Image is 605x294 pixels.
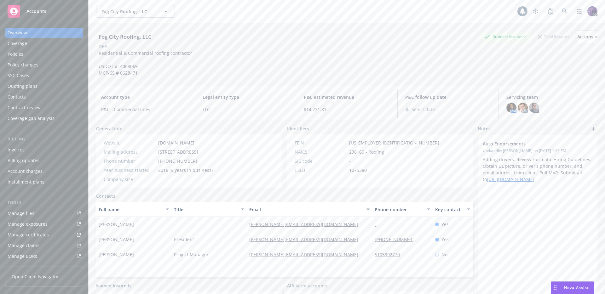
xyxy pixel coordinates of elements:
span: Select date [412,106,435,113]
a: Manage claims [5,240,83,251]
div: Year business started [104,167,156,173]
div: SIC code [295,158,347,164]
span: P&C - Commercial lines [101,106,187,113]
span: 1075380 [349,167,367,173]
div: Contract review [8,103,41,113]
img: photo [587,6,597,16]
span: No [441,251,447,258]
span: Fog City Roofing, LLC [101,8,156,15]
span: - [349,158,351,164]
a: SSC Cases [5,71,83,81]
a: Affiliated accounts [287,282,327,289]
div: Billing updates [8,155,39,166]
a: [PERSON_NAME][EMAIL_ADDRESS][DOMAIN_NAME] [249,252,363,257]
span: Yes [441,221,449,228]
div: Coverage gap analysis [8,113,55,123]
div: CSLB [295,167,347,173]
a: [PHONE_NUMBER] [375,236,419,242]
span: - [158,176,160,183]
span: Yes [441,236,449,243]
span: Servicing team [506,94,592,100]
button: Phone number [372,202,432,217]
a: Contacts [96,193,115,199]
span: Auto Endorsements [483,140,576,147]
a: [DOMAIN_NAME] [158,140,194,146]
div: Manage certificates [8,230,49,240]
a: Named insureds [96,282,131,289]
img: photo [529,103,539,113]
a: Coverage gap analysis [5,113,83,123]
a: Search [558,5,571,18]
div: Manage claims [8,240,39,251]
a: Coverage [5,38,83,48]
a: Manage BORs [5,251,83,261]
div: FEIN [295,139,347,146]
span: President [174,236,194,243]
div: Key contact [435,206,463,213]
a: [PERSON_NAME][EMAIL_ADDRESS][DOMAIN_NAME] [249,236,363,242]
div: Phone number [375,206,423,213]
div: Installment plans [8,177,44,187]
span: 2016 (9 years in business) [158,167,213,173]
div: Invoices [8,145,25,155]
div: Manage files [8,208,34,218]
div: Contacts [8,92,26,102]
span: [STREET_ADDRESS] [158,149,198,155]
div: SSC Cases [8,71,29,81]
button: Fog City Roofing, LLC [96,5,175,18]
a: Manage files [5,208,83,218]
span: [PERSON_NAME] [99,221,134,228]
div: Quoting plans [8,81,37,91]
span: Project Manager [174,251,209,258]
div: Billing [5,136,83,142]
button: Actions [577,31,597,43]
a: Contract review [5,103,83,113]
div: Mailing address [104,149,156,155]
a: Manage certificates [5,230,83,240]
span: [PHONE_NUMBER] [158,158,197,164]
span: 238160 - Roofing [349,149,384,155]
a: Invoices [5,145,83,155]
a: - [375,221,381,227]
span: Residential & Commercial roofing contractor USDOT #: 4068069 MCP-65 # 0628471 [99,50,192,76]
div: Email [249,206,363,213]
div: NAICS [295,149,347,155]
a: Manage exposures [5,219,83,229]
a: Overview [5,28,83,38]
a: Installment plans [5,177,83,187]
a: Account charges [5,166,83,176]
div: Account charges [8,166,43,176]
div: Policy changes [8,60,38,70]
a: [URL][DOMAIN_NAME] [487,176,534,182]
a: [PERSON_NAME][EMAIL_ADDRESS][DOMAIN_NAME] [249,221,363,227]
span: Notes [478,125,491,133]
span: Accounts [26,9,46,14]
span: Legal entity type [203,94,289,100]
span: - [174,221,176,228]
span: Adding drivers: Review Fairmatic Hiring Guidelines, Obtain DL picture, driver's phone number, and... [483,156,593,182]
a: Contacts [5,92,83,102]
span: Updated by [PERSON_NAME] on [DATE] 1:36 PM [483,148,592,154]
div: Business Insurance [481,33,530,41]
span: [US_EMPLOYER_IDENTIFICATION_NUMBER] [349,139,439,146]
button: Title [171,202,247,217]
button: Email [247,202,372,217]
a: Stop snowing [529,5,542,18]
div: Manage BORs [8,251,37,261]
div: Tools [5,200,83,206]
div: Overview [8,28,27,38]
div: DBA: - [99,43,110,50]
a: Policies [5,49,83,59]
span: [PERSON_NAME] [99,236,134,243]
span: $14,731.81 [304,106,390,113]
span: P&C estimated revenue [304,94,390,100]
div: Manage exposures [8,219,48,229]
span: LLC [203,106,289,113]
div: Auto EndorsementsUpdatedby [PERSON_NAME] on [DATE] 1:36 PMAdding drivers: Review Fairmatic Hiring... [478,135,597,188]
div: Full name [99,206,162,213]
div: Coverage [8,38,27,48]
a: Billing updates [5,155,83,166]
a: Quoting plans [5,81,83,91]
div: Fog City Roofing, LLC [96,33,154,41]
